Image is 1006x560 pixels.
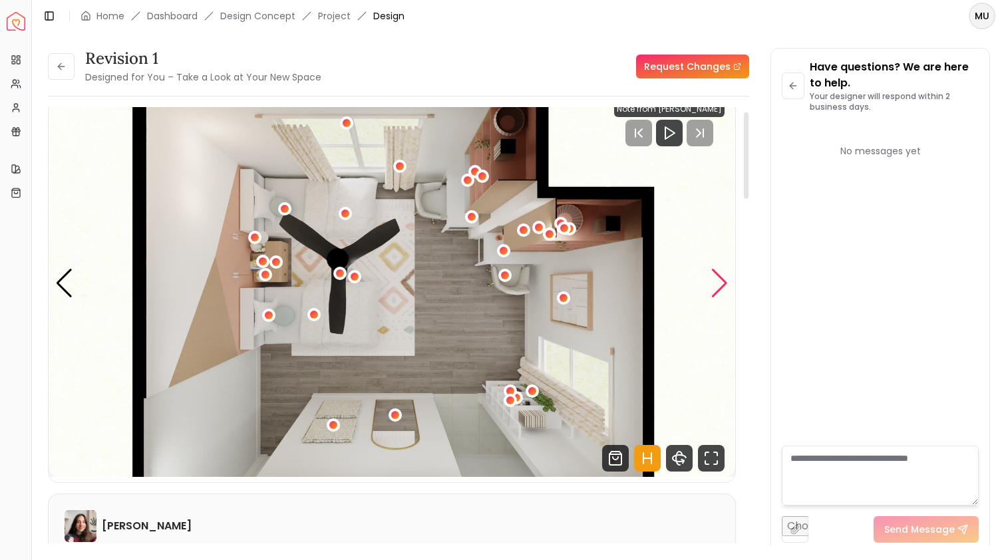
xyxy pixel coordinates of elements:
[85,48,321,69] h3: Revision 1
[65,510,96,542] img: Maria Castillero
[810,59,979,91] p: Have questions? We are here to help.
[782,144,979,158] div: No messages yet
[85,70,321,84] small: Designed for You – Take a Look at Your New Space
[614,101,725,117] div: Note from [PERSON_NAME]
[666,445,693,472] svg: 360 View
[220,9,295,23] li: Design Concept
[96,9,124,23] a: Home
[55,269,73,298] div: Previous slide
[634,445,661,472] svg: Hotspots Toggle
[970,4,994,28] span: MU
[49,90,735,477] div: Carousel
[7,12,25,31] a: Spacejoy
[49,90,735,477] div: 4 / 4
[698,445,725,472] svg: Fullscreen
[636,55,749,78] a: Request Changes
[147,9,198,23] a: Dashboard
[373,9,405,23] span: Design
[969,3,995,29] button: MU
[711,269,729,298] div: Next slide
[49,90,735,477] img: Design Render 4
[81,9,405,23] nav: breadcrumb
[810,91,979,112] p: Your designer will respond within 2 business days.
[102,518,192,534] h6: [PERSON_NAME]
[318,9,351,23] a: Project
[602,445,629,472] svg: Shop Products from this design
[661,125,677,141] svg: Play
[7,12,25,31] img: Spacejoy Logo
